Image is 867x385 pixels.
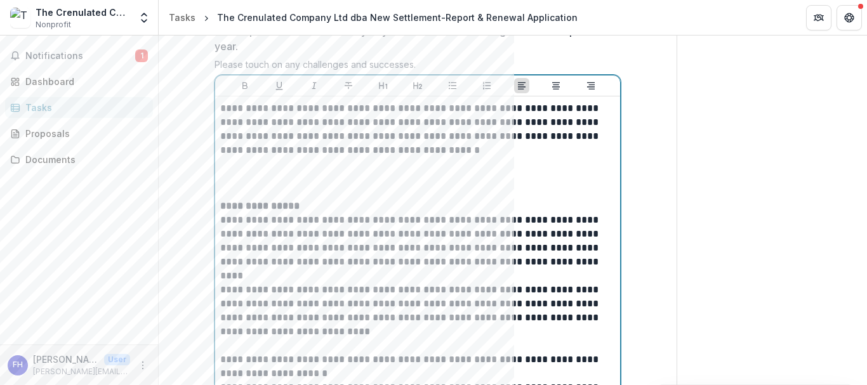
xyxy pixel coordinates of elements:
[164,8,583,27] nav: breadcrumb
[445,78,460,93] button: Bullet List
[25,101,143,114] div: Tasks
[514,78,529,93] button: Align Left
[806,5,831,30] button: Partners
[33,366,130,377] p: [PERSON_NAME][EMAIL_ADDRESS][DOMAIN_NAME]
[217,11,578,24] div: The Crenulated Company Ltd dba New Settlement-Report & Renewal Application
[341,78,356,93] button: Strike
[215,59,621,75] div: Please touch on any challenges and successes.
[13,361,23,369] div: Frank Haberle
[135,358,150,373] button: More
[36,6,130,19] div: The Crenulated Company Ltd dba New Settlement
[272,78,287,93] button: Underline
[5,71,153,92] a: Dashboard
[36,19,71,30] span: Nonprofit
[33,353,99,366] p: [PERSON_NAME]
[215,23,602,54] p: Please provide a brief summary of your work related to the grant over the past year.
[25,75,143,88] div: Dashboard
[25,51,135,62] span: Notifications
[237,78,253,93] button: Bold
[10,8,30,28] img: The Crenulated Company Ltd dba New Settlement
[307,78,322,93] button: Italicize
[837,5,862,30] button: Get Help
[104,354,130,365] p: User
[25,127,143,140] div: Proposals
[135,5,153,30] button: Open entity switcher
[25,153,143,166] div: Documents
[410,78,425,93] button: Heading 2
[479,78,494,93] button: Ordered List
[5,97,153,118] a: Tasks
[376,78,391,93] button: Heading 1
[169,11,195,24] div: Tasks
[164,8,201,27] a: Tasks
[5,123,153,144] a: Proposals
[5,46,153,66] button: Notifications1
[548,78,564,93] button: Align Center
[135,49,148,62] span: 1
[5,149,153,170] a: Documents
[583,78,599,93] button: Align Right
